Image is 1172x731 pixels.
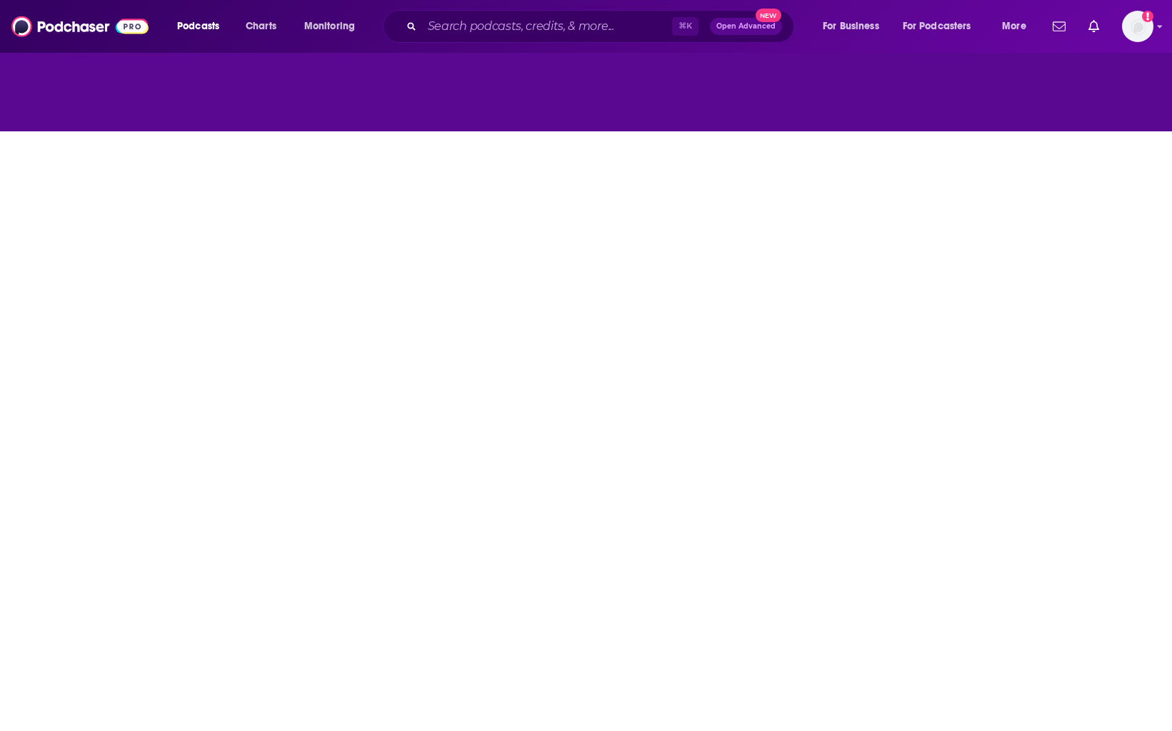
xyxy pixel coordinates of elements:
[422,15,672,38] input: Search podcasts, credits, & more...
[1142,11,1153,22] svg: Add a profile image
[903,16,971,36] span: For Podcasters
[813,15,897,38] button: open menu
[1002,16,1026,36] span: More
[1122,11,1153,42] span: Logged in as ehladik
[246,16,276,36] span: Charts
[11,13,149,40] img: Podchaser - Follow, Share and Rate Podcasts
[756,9,781,22] span: New
[236,15,285,38] a: Charts
[1047,14,1071,39] a: Show notifications dropdown
[716,23,776,30] span: Open Advanced
[294,15,374,38] button: open menu
[304,16,355,36] span: Monitoring
[992,15,1044,38] button: open menu
[1122,11,1153,42] button: Show profile menu
[672,17,698,36] span: ⌘ K
[167,15,238,38] button: open menu
[823,16,879,36] span: For Business
[1122,11,1153,42] img: User Profile
[1083,14,1105,39] a: Show notifications dropdown
[893,15,992,38] button: open menu
[177,16,219,36] span: Podcasts
[396,10,808,43] div: Search podcasts, credits, & more...
[710,18,782,35] button: Open AdvancedNew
